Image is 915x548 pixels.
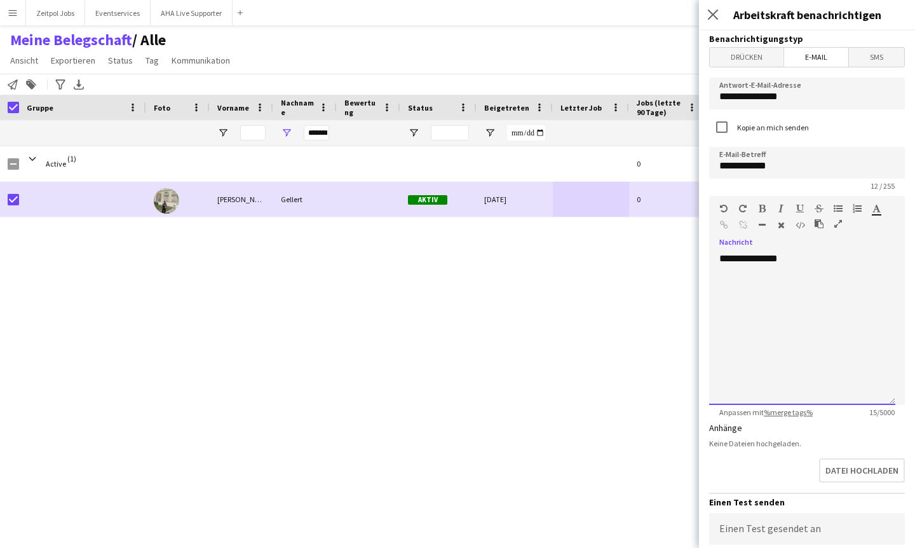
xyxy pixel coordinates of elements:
[240,125,266,140] input: Vorname Filtereingang
[735,123,809,132] label: Kopie an mich senden
[281,127,292,139] button: Filtermenü öffnen
[776,203,785,214] button: Kursiv
[51,55,95,66] span: Exportieren
[154,188,179,214] img: Daniel Gellert
[784,48,848,67] span: E-Mail
[304,125,329,140] input: Nachname Filtereingang
[709,439,905,448] div: Keine Dateien hochgeladen.
[71,77,86,92] app-action-btn: XLSX exportieren
[5,77,20,92] app-action-btn: Belegschaft benachrichtigen
[710,48,783,67] span: Drücken
[210,182,273,217] div: [PERSON_NAME]
[484,103,529,113] span: Beigetreten
[757,220,766,230] button: Horizontale Linie
[132,31,166,50] span: Alle
[815,219,823,229] button: Als einfacher Text einfügen
[629,146,705,181] div: 0
[560,103,602,113] span: Letzter Job
[26,1,85,25] button: Zeitpol Jobs
[217,127,229,139] button: Filtermenü öffnen
[764,408,813,417] a: %merge tags%
[140,52,164,69] a: Tag
[281,98,314,117] span: Nachname
[709,422,742,434] label: Anhänge
[146,55,159,66] span: Tag
[629,182,705,217] div: 0
[477,182,553,217] div: [DATE]
[24,77,39,92] app-action-btn: Zum Tag hinzufügen
[719,203,728,214] button: Rückgängig
[103,52,138,69] a: Status
[709,33,905,45] h3: Benachrichtigungstyp
[172,55,230,66] span: Kommunikation
[53,77,68,92] app-action-btn: Erweiterte Filter
[709,408,823,417] span: Anpassen mit
[776,220,785,230] button: Formatierung löschen
[853,203,862,214] button: Geordnete Liste
[10,55,38,66] span: Ansicht
[859,408,905,417] span: 15 / 5000
[849,48,904,67] span: SMS
[796,203,804,214] button: Unterstrichen
[151,1,233,25] button: AHA Live Supporter
[872,203,881,214] button: Textfarbe
[815,203,823,214] button: Durchgestrichen
[699,6,915,23] h3: Arbeitskraft benachrichtigen
[154,103,170,113] span: Foto
[344,98,377,117] span: Bewertung
[408,127,419,139] button: Filtermenü öffnen
[108,55,133,66] span: Status
[46,159,66,168] span: Active
[408,195,447,205] span: Aktiv
[834,219,843,229] button: Vollbild
[819,458,905,483] button: Datei hochladen
[796,220,804,230] button: HTML-Code
[273,182,337,217] div: Gellert
[860,181,905,191] span: 12 / 255
[637,98,682,117] span: Jobs (letzte 90 Tage)
[507,125,545,140] input: Beigetreten Filtereingang
[46,52,100,69] a: Exportieren
[5,52,43,69] a: Ansicht
[10,31,132,50] a: Meine Belegschaft
[85,1,151,25] button: Eventservices
[738,203,747,214] button: Wiederholen
[27,103,53,113] span: Gruppe
[217,103,249,113] span: Vorname
[408,103,433,113] span: Status
[757,203,766,214] button: Fett
[431,125,469,140] input: Status Filtereingang
[834,203,843,214] button: Ungeordnete Liste
[709,497,905,508] h3: Einen Test senden
[67,146,76,171] span: (1)
[484,127,496,139] button: Filtermenü öffnen
[166,52,235,69] a: Kommunikation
